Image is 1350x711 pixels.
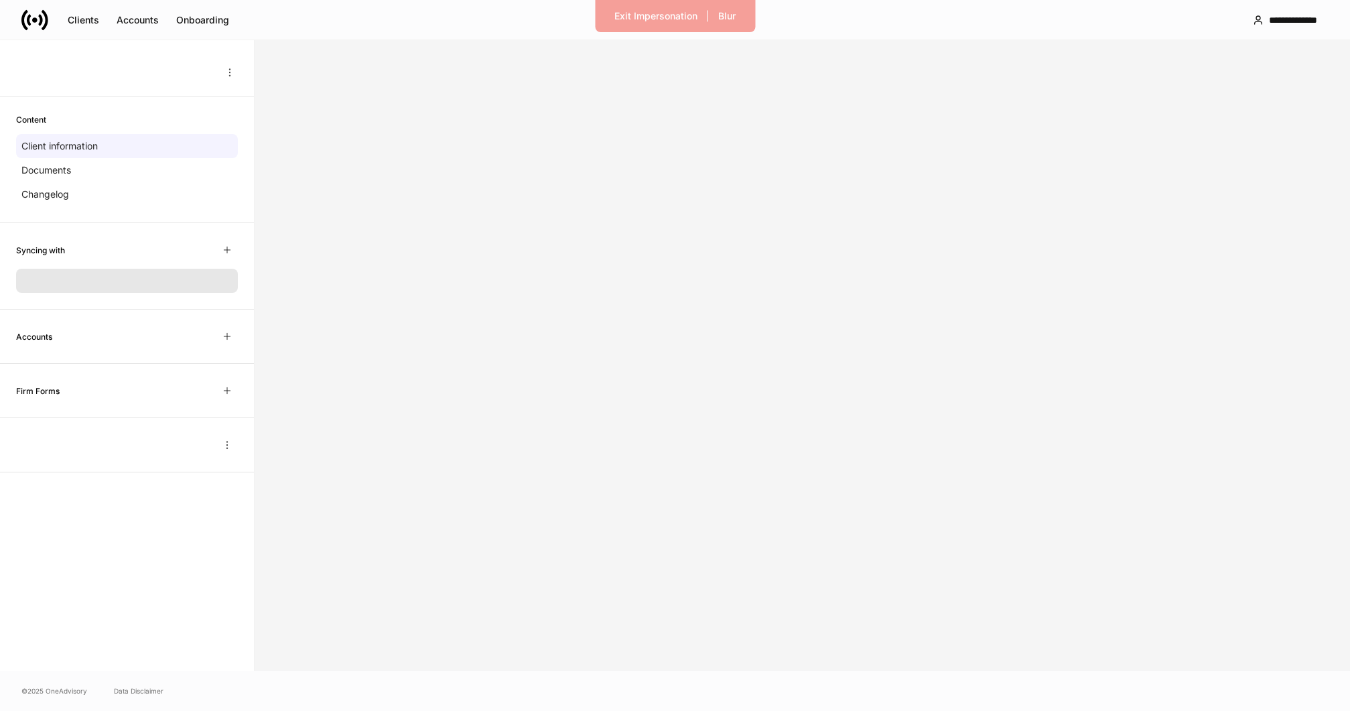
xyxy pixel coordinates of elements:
p: Changelog [21,188,69,201]
div: Clients [68,13,99,27]
div: Onboarding [176,13,229,27]
h6: Accounts [16,330,52,343]
button: Accounts [108,9,167,31]
h6: Firm Forms [16,385,60,397]
div: Accounts [117,13,159,27]
span: © 2025 OneAdvisory [21,686,87,696]
a: Data Disclaimer [114,686,163,696]
button: Clients [59,9,108,31]
a: Documents [16,158,238,182]
a: Client information [16,134,238,158]
button: Onboarding [167,9,238,31]
button: Exit Impersonation [606,5,706,27]
button: Blur [710,5,744,27]
p: Client information [21,139,98,153]
p: Documents [21,164,71,177]
div: Exit Impersonation [614,9,697,23]
div: Blur [718,9,736,23]
h6: Content [16,113,46,126]
a: Changelog [16,182,238,206]
h6: Syncing with [16,244,65,257]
